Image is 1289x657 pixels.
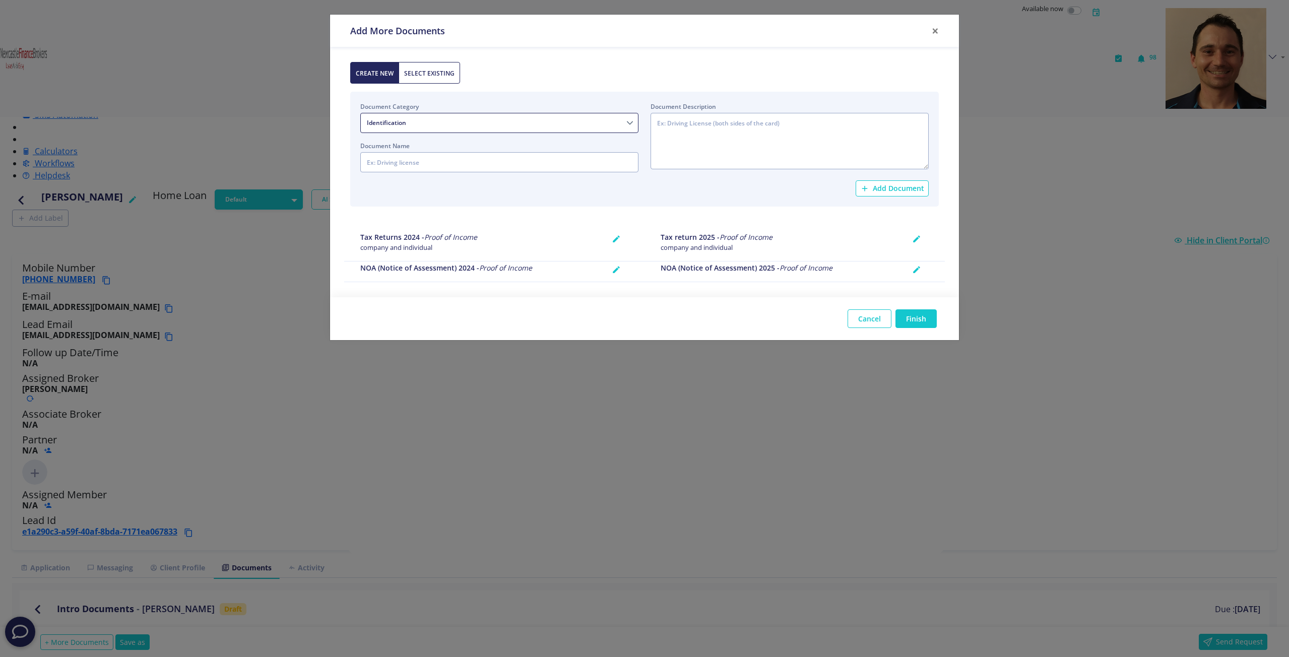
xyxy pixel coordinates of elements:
legend: Document Description [651,102,929,111]
p: company and individual [661,243,772,253]
label: NOA (Notice of Assessment) 2025 - [661,263,832,273]
span: CREATE NEW [356,69,394,78]
input: Ex: Driving license [360,152,638,172]
i: Proof of Income [424,232,477,242]
span: SELECT EXISTING [404,69,455,78]
legend: Document Category [360,102,638,111]
label: Tax return 2025 - [661,232,772,242]
i: Proof of Income [479,263,532,273]
button: Cancel [848,309,891,328]
label: NOA (Notice of Assessment) 2024 - [360,263,532,273]
button: Close [924,17,947,45]
label: Tax Returns 2024 - [360,232,477,242]
i: Proof of Income [780,263,832,273]
h5: Add More Documents [350,25,445,37]
a: Add Document [856,180,929,196]
button: Finish [895,309,937,328]
i: Proof of Income [720,232,772,242]
legend: Document Name [360,141,638,151]
p: company and individual [360,243,477,253]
